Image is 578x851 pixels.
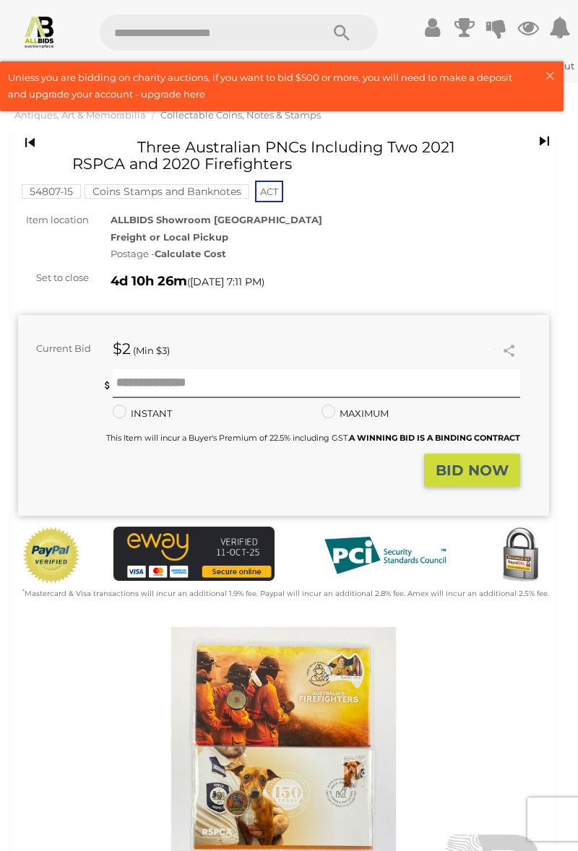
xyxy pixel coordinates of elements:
[111,273,187,289] strong: 4d 10h 26m
[436,462,509,479] strong: BID NOW
[72,139,462,172] h1: Three Australian PNCs Including Two 2021 RSPCA and 2020 Firefighters
[133,345,170,356] span: (Min $3)
[111,214,322,225] strong: ALLBIDS Showroom [GEOGRAPHIC_DATA]
[113,405,172,422] label: INSTANT
[22,184,81,199] mark: 54807-15
[322,405,389,422] label: MAXIMUM
[22,589,549,598] small: Mastercard & Visa transactions will incur an additional 1.9% fee. Paypal will incur an additional...
[527,60,530,72] span: |
[543,61,556,90] span: ×
[7,212,100,228] div: Item location
[22,527,81,584] img: Official PayPal Seal
[113,527,275,580] img: eWAY Payment Gateway
[313,527,457,584] img: PCI DSS compliant
[532,60,574,72] a: Sign Out
[7,269,100,286] div: Set to close
[22,14,56,48] img: Allbids.com.au
[14,109,146,121] a: Antiques, Art & Memorabilia
[482,342,496,356] li: Watch this item
[18,340,102,357] div: Current Bid
[85,186,249,197] a: Coins Stamps and Banknotes
[155,248,226,259] strong: Calculate Cost
[111,231,228,243] strong: Freight or Local Pickup
[85,184,249,199] mark: Coins Stamps and Banknotes
[424,454,520,488] button: BID NOW
[491,527,549,584] img: Secured by Rapid SSL
[111,246,550,262] div: Postage -
[255,181,283,202] span: ACT
[106,433,520,443] small: This Item will incur a Buyer's Premium of 22.5% including GST.
[22,186,81,197] a: 54807-15
[306,14,378,51] button: Search
[349,433,520,443] b: A WINNING BID IS A BINDING CONTRACT
[475,60,525,72] strong: Kaymoo
[187,276,264,288] span: ( )
[113,340,131,358] strong: $2
[475,60,527,72] a: Kaymoo
[160,109,321,121] a: Collectable Coins, Notes & Stamps
[190,275,262,288] span: [DATE] 7:11 PM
